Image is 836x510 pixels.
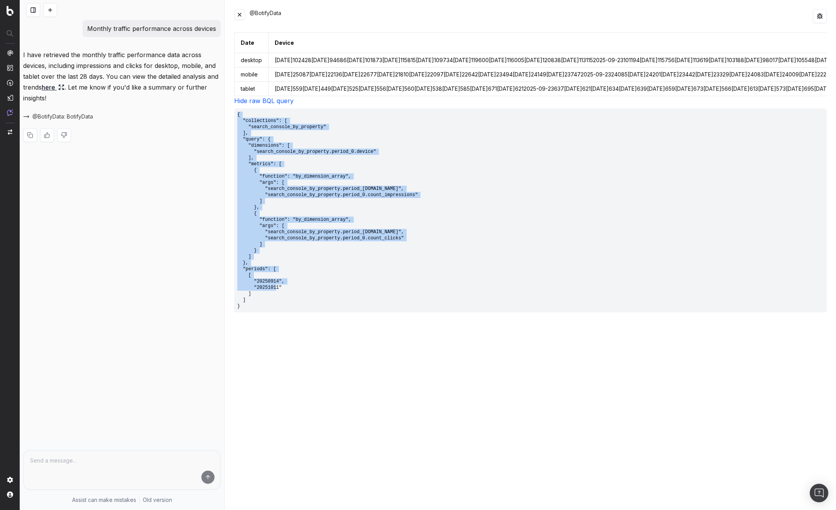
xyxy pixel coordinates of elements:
[234,97,294,105] a: Hide raw BQL query
[241,56,262,64] div: desktop
[7,491,13,498] img: My account
[7,64,13,71] img: Intelligence
[7,80,13,86] img: Activation
[32,113,93,120] span: @BotifyData: BotifyData
[7,95,13,101] img: Studio
[250,9,813,23] div: @BotifyData
[87,23,216,34] p: Monthly traffic performance across devices
[23,113,102,120] button: @BotifyData: BotifyData
[241,85,262,93] div: tablet
[7,6,14,16] img: Botify logo
[8,129,12,135] img: Switch project
[234,108,827,312] pre: { "collections": [ "search_console_by_property" ], "query": { "dimensions": [ "search_console_by_...
[42,82,64,93] a: here
[72,496,136,504] p: Assist can make mistakes
[23,49,221,103] p: I have retrieved the monthly traffic performance data across devices, including impressions and c...
[7,50,13,56] img: Analytics
[241,39,254,47] button: Date
[810,484,828,502] div: Open Intercom Messenger
[275,39,294,47] button: Device
[7,109,13,116] img: Assist
[143,496,172,504] a: Old version
[241,71,262,78] div: mobile
[7,477,13,483] img: Setting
